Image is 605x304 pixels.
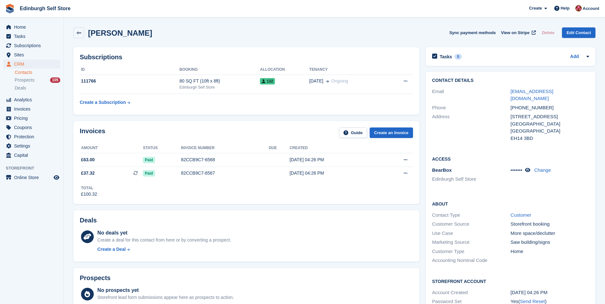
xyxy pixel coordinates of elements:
[449,27,496,38] button: Sync payment methods
[14,123,52,132] span: Coupons
[180,78,260,84] div: 80 SQ FT (10ft x 8ft)
[534,167,551,173] a: Change
[3,60,60,69] a: menu
[432,104,511,112] div: Phone
[81,191,97,198] div: £100.32
[432,200,589,207] h2: About
[518,299,546,304] span: ( )
[432,278,589,284] h2: Storefront Account
[290,156,378,163] div: [DATE] 04:26 PM
[80,78,180,84] div: 111766
[454,54,462,60] div: 0
[432,230,511,237] div: Use Case
[97,246,126,253] div: Create a Deal
[269,143,290,153] th: Due
[260,65,309,75] th: Allocation
[3,50,60,59] a: menu
[511,120,589,128] div: [GEOGRAPHIC_DATA]
[97,229,231,237] div: No deals yet
[143,157,155,163] span: Paid
[80,217,97,224] h2: Deals
[80,97,130,108] a: Create a Subscription
[14,23,52,32] span: Home
[15,77,34,83] span: Prospects
[15,69,60,76] a: Contacts
[432,239,511,246] div: Marketing Source
[511,89,553,101] a: [EMAIL_ADDRESS][DOMAIN_NAME]
[3,114,60,123] a: menu
[511,212,531,218] a: Customer
[3,32,60,41] a: menu
[432,221,511,228] div: Customer Source
[511,135,589,142] div: EH14 3BD
[97,294,234,301] div: Storefront lead form submissions appear here as prospects to action.
[3,105,60,113] a: menu
[331,78,348,83] span: Ongoing
[539,27,557,38] button: Delete
[440,54,452,60] h2: Tasks
[583,5,599,12] span: Account
[80,99,126,106] div: Create a Subscription
[80,127,105,138] h2: Invoices
[180,84,260,90] div: Edinburgh Self Store
[309,78,323,84] span: [DATE]
[53,174,60,181] a: Preview store
[570,53,579,61] a: Add
[80,54,413,61] h2: Subscriptions
[511,221,589,228] div: Storefront booking
[143,170,155,177] span: Paid
[180,65,260,75] th: Booking
[511,239,589,246] div: Saw building/signs
[575,5,582,11] img: Lucy Michalec
[290,170,378,177] div: [DATE] 04:26 PM
[14,151,52,160] span: Capital
[3,132,60,141] a: menu
[5,4,15,13] img: stora-icon-8386f47178a22dfd0bd8f6a31ec36ba5ce8667c1dd55bd0f319d3a0aa187defe.svg
[290,143,378,153] th: Created
[14,95,52,104] span: Analytics
[81,170,95,177] span: £37.32
[432,248,511,255] div: Customer Type
[511,113,589,120] div: [STREET_ADDRESS]
[3,123,60,132] a: menu
[432,289,511,296] div: Account Created
[14,141,52,150] span: Settings
[3,95,60,104] a: menu
[80,65,180,75] th: ID
[181,170,269,177] div: 82CCB9C7-6567
[14,173,52,182] span: Online Store
[14,132,52,141] span: Protection
[520,299,545,304] a: Send Reset
[511,230,589,237] div: More space/declutter
[81,156,95,163] span: £63.00
[143,143,181,153] th: Status
[80,143,143,153] th: Amount
[80,274,111,282] h2: Prospects
[260,78,275,84] span: 132
[432,257,511,264] div: Accounting Nominal Code
[50,77,60,83] div: 105
[339,127,367,138] a: Guide
[88,29,152,37] h2: [PERSON_NAME]
[3,173,60,182] a: menu
[181,143,269,153] th: Invoice number
[370,127,413,138] a: Create an Invoice
[561,5,570,11] span: Help
[97,237,231,243] div: Create a deal for this contact from here or by converting a prospect.
[3,41,60,50] a: menu
[511,289,589,296] div: [DATE] 04:26 PM
[14,32,52,41] span: Tasks
[501,30,529,36] span: View on Stripe
[511,167,522,173] span: •••••••
[498,27,537,38] a: View on Stripe
[15,85,60,91] a: Deals
[14,105,52,113] span: Invoices
[3,151,60,160] a: menu
[81,185,97,191] div: Total
[6,165,63,171] span: Storefront
[181,156,269,163] div: 82CCB9C7-6568
[14,50,52,59] span: Sites
[432,167,452,173] span: BearBox
[309,65,387,75] th: Tenancy
[14,41,52,50] span: Subscriptions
